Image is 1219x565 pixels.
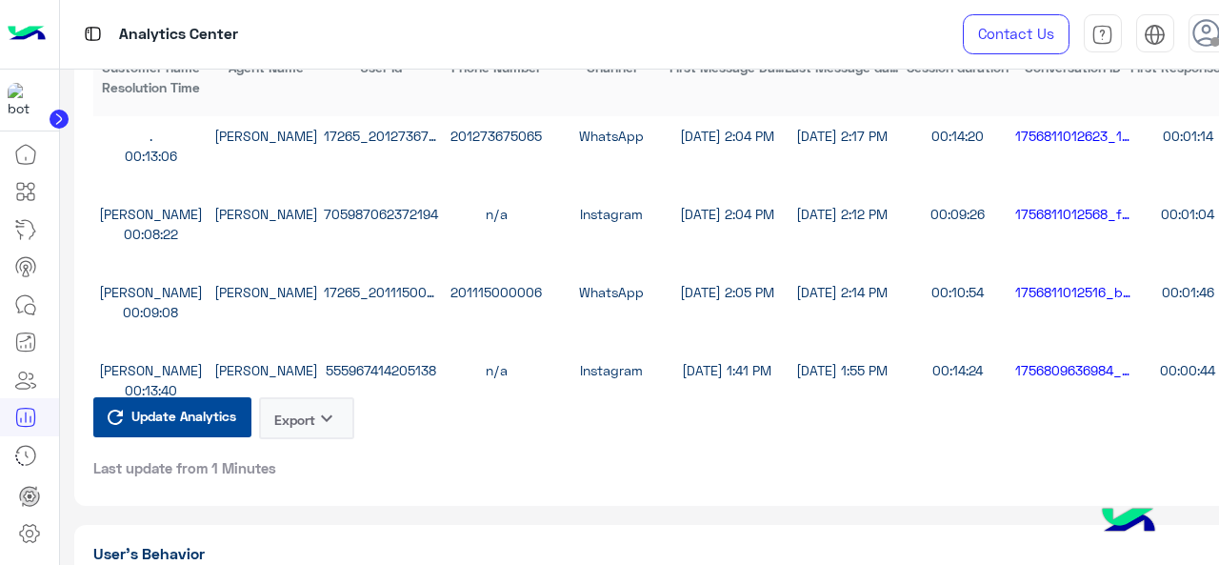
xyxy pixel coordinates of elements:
i: keyboard_arrow_down [315,407,338,430]
span: Update Analytics [127,403,241,429]
div: Instagram [554,204,669,224]
div: [DATE] 1:41 PM [669,360,785,380]
div: [PERSON_NAME] [209,204,324,224]
div: 17265_201273675065 [324,126,439,146]
div: [DATE] 2:17 PM [785,126,900,146]
div: [PERSON_NAME] [93,204,209,224]
div: 00:09:26 [900,204,1015,224]
div: WhatsApp [554,282,669,302]
img: tab [1091,24,1113,46]
p: Analytics Center [119,22,238,48]
div: 00:14:24 [900,360,1015,380]
div: 201273675065 [439,126,554,146]
div: [DATE] 2:14 PM [785,282,900,302]
div: 00:08:22 [93,224,209,244]
div: WhatsApp [554,126,669,146]
div: [DATE] 1:55 PM [785,360,900,380]
div: 00:09:08 [93,302,209,322]
div: [DATE] 2:05 PM [669,282,785,302]
div: . [93,126,209,146]
a: Contact Us [963,14,1069,54]
div: 1756811012516_bfa78124-9a8d-45da-b24f-109c6ce0b5a6 [1015,282,1130,302]
button: Update Analytics [93,397,251,437]
div: n/a [439,360,554,380]
span: Last update from 1 Minutes [93,458,276,477]
div: 00:13:40 [93,380,209,400]
div: n/a [439,204,554,224]
div: 1756809636984_fbffb97f-5c56-42f0-86ff-55f40554cfb3 [1015,360,1130,380]
div: [DATE] 2:04 PM [669,126,785,146]
div: 17265_201115000006 [324,282,439,302]
button: Exportkeyboard_arrow_down [259,397,354,439]
div: Instagram [554,360,669,380]
div: 00:10:54 [900,282,1015,302]
div: [PERSON_NAME] [93,360,209,380]
img: 317874714732967 [8,83,42,117]
h1: User’s Behavior [93,544,663,563]
img: Logo [8,14,46,54]
div: 1756811012623_1902dd91-97f1-4f57-ba11-0a325ca034b6 [1015,126,1130,146]
div: 1756811012568_f08278b1-4880-4c98-a2cb-9fccc377e240 [1015,204,1130,224]
div: [PERSON_NAME] [209,360,324,380]
div: 705987062372194 [324,204,439,224]
img: tab [1144,24,1166,46]
a: tab [1084,14,1122,54]
div: 201115000006 [439,282,554,302]
div: 00:13:06 [93,146,209,166]
div: 555967414205138 [324,360,439,380]
img: hulul-logo.png [1095,489,1162,555]
div: Resolution Time [93,77,209,97]
div: [DATE] 2:12 PM [785,204,900,224]
div: [DATE] 2:04 PM [669,204,785,224]
div: [PERSON_NAME] [209,282,324,302]
div: 00:14:20 [900,126,1015,146]
div: [PERSON_NAME] [93,282,209,302]
div: [PERSON_NAME] [209,126,324,146]
img: tab [81,22,105,46]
